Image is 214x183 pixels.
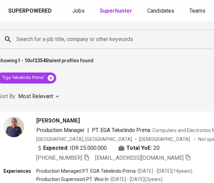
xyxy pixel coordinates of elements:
a: Jobs [72,7,86,15]
b: 23545 [35,58,48,63]
div: Superpowered [8,7,52,15]
a: Candidates [147,7,176,15]
span: Production Manager [36,127,85,133]
div: Most Relevant [18,90,61,103]
p: Experiences [3,168,36,174]
span: Jobs [72,8,85,14]
span: | [87,126,89,134]
a: Superhunter [100,7,134,15]
span: PT. EGA Tekelindo Prima [92,127,150,133]
b: Total YoE: [126,144,152,152]
span: Candidates [147,8,174,14]
p: • [DATE] - [DATE] ( 2 years ) [109,176,163,183]
p: • [DATE] - [DATE] ( 14 years ) [136,168,192,174]
span: Teams [189,8,205,14]
div: [GEOGRAPHIC_DATA], [GEOGRAPHIC_DATA] [36,136,132,143]
b: 1 - 10 [17,58,30,63]
p: Production Manager | PT. EGA Tekelindo Prima [36,168,136,174]
span: [DEMOGRAPHIC_DATA] [139,136,191,143]
b: Expected: [43,144,68,152]
span: [PERSON_NAME] [36,117,80,125]
span: [PHONE_NUMBER] [36,155,82,161]
b: Superhunter [100,8,132,14]
a: Teams [189,7,207,15]
p: Most Relevant [18,92,53,101]
div: IDR 25.000.000 [36,144,107,152]
a: Superpowered [8,7,53,15]
p: Production Supervisor | PT. Woo In [36,176,109,183]
span: 20 [153,144,160,152]
img: 6949775ede2bdf30932ebd1ab428a552.jpg [3,117,24,137]
span: [EMAIL_ADDRESS][DOMAIN_NAME] [95,155,184,161]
